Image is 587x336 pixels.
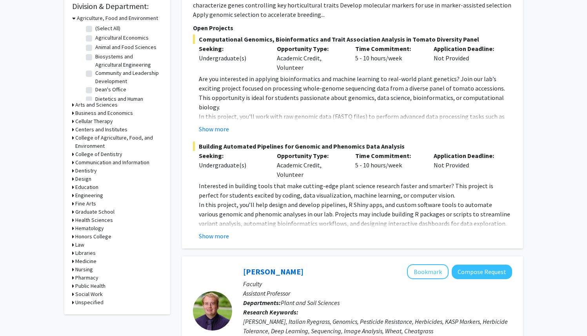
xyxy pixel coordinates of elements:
iframe: Chat [6,301,33,330]
a: [PERSON_NAME] [243,267,303,276]
p: Seeking: [199,44,265,53]
h3: Unspecified [75,298,104,307]
p: Are you interested in applying bioinformatics and machine learning to real-world plant genetics? ... [199,74,512,112]
div: [PERSON_NAME], Italian Ryegrass, Genomics, Pesticide Resistance, Herbicides, KASP Markers, Herbic... [243,317,512,336]
h3: College of Agriculture, Food, and Environment [75,134,162,150]
b: Departments: [243,299,281,307]
p: Opportunity Type: [277,151,343,160]
div: Not Provided [428,151,506,179]
span: Computational Genomics, Bioinformatics and Trait Association Analysis in Tomato Diversity Panel [193,35,512,44]
h3: Libraries [75,249,96,257]
h3: Cellular Therapy [75,117,113,125]
h3: Health Sciences [75,216,113,224]
span: Building Automated Pipelines for Genomic and Phenomics Data Analysis [193,142,512,151]
h3: Centers and Institutes [75,125,127,134]
h3: Nursing [75,265,93,274]
p: Time Commitment: [355,44,422,53]
h3: Design [75,175,91,183]
label: Dietetics and Human Nutrition [95,95,160,111]
span: Plant and Soil Sciences [281,299,340,307]
h3: College of Dentistry [75,150,122,158]
div: Academic Credit, Volunteer [271,44,349,72]
button: Compose Request to Samuel Revolinski [452,265,512,279]
p: Time Commitment: [355,151,422,160]
h3: Hematology [75,224,104,232]
p: In this project, you'll work with raw genomic data (FASTQ files) to perform advanced data process... [199,112,512,159]
h3: Engineering [75,191,103,200]
label: Agricultural Economics [95,34,149,42]
h2: Division & Department: [72,2,162,11]
h3: Arts and Sciences [75,101,118,109]
label: Biosystems and Agricultural Engineering [95,53,160,69]
b: Research Keywords: [243,308,298,316]
h3: Communication and Information [75,158,149,167]
label: Animal and Food Sciences [95,43,156,51]
h3: Pharmacy [75,274,98,282]
p: Assistant Professor [243,289,512,298]
p: Faculty [243,279,512,289]
label: Dean's Office [95,85,126,94]
h3: Public Health [75,282,105,290]
div: 5 - 10 hours/week [349,44,428,72]
button: Show more [199,231,229,241]
button: Show more [199,124,229,134]
div: Academic Credit, Volunteer [271,151,349,179]
label: (Select All) [95,24,120,33]
p: Seeking: [199,151,265,160]
div: 5 - 10 hours/week [349,151,428,179]
label: Community and Leadership Development [95,69,160,85]
div: Undergraduate(s) [199,160,265,170]
p: Application Deadline: [434,44,500,53]
button: Add Samuel Revolinski to Bookmarks [407,264,449,279]
p: In this project, you’ll help design and develop pipelines, R Shiny apps, and custom software tool... [199,200,512,247]
h3: Dentistry [75,167,97,175]
h3: Honors College [75,232,111,241]
div: Undergraduate(s) [199,53,265,63]
h3: Social Work [75,290,103,298]
h3: Graduate School [75,208,114,216]
h3: Education [75,183,98,191]
h3: Medicine [75,257,96,265]
h3: Law [75,241,84,249]
p: Application Deadline: [434,151,500,160]
h3: Fine Arts [75,200,96,208]
p: Opportunity Type: [277,44,343,53]
div: Not Provided [428,44,506,72]
p: Open Projects [193,23,512,33]
h3: Agriculture, Food and Environment [77,14,158,22]
p: Interested in building tools that make cutting-edge plant science research faster and smarter? Th... [199,181,512,200]
h3: Business and Economics [75,109,133,117]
